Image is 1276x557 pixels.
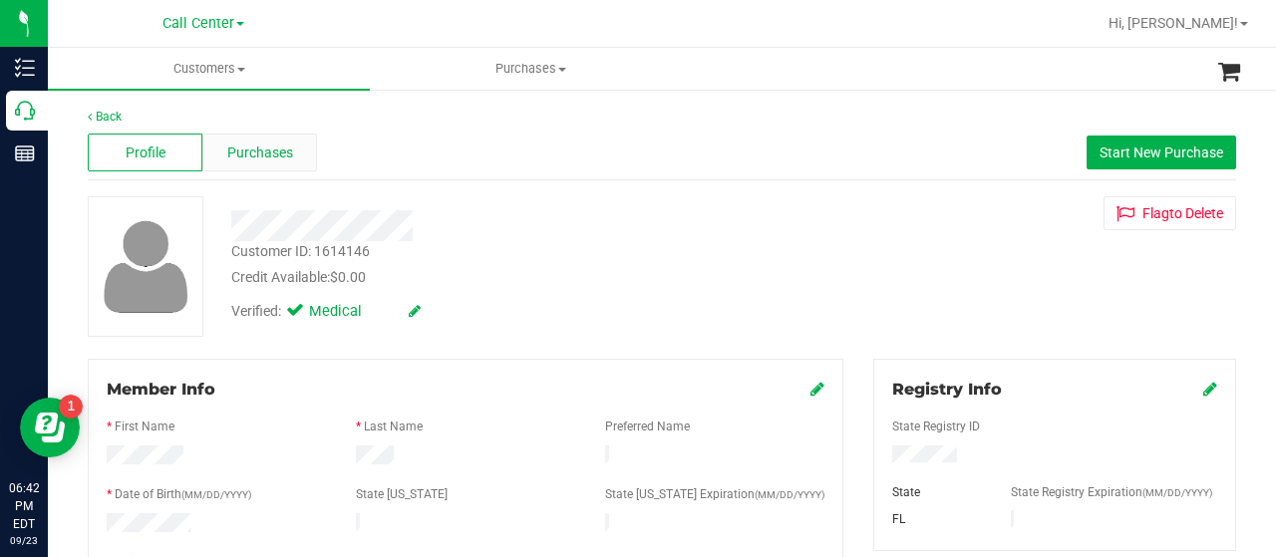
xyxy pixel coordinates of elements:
[605,418,690,435] label: Preferred Name
[227,142,293,163] span: Purchases
[1011,483,1212,501] label: State Registry Expiration
[107,380,215,399] span: Member Info
[231,301,421,323] div: Verified:
[370,48,692,90] a: Purchases
[94,215,198,318] img: user-icon.png
[1104,196,1236,230] button: Flagto Delete
[892,380,1002,399] span: Registry Info
[181,489,251,500] span: (MM/DD/YYYY)
[877,483,996,501] div: State
[88,110,122,124] a: Back
[15,143,35,163] inline-svg: Reports
[115,418,174,435] label: First Name
[371,60,691,78] span: Purchases
[20,398,80,457] iframe: Resource center
[48,48,370,90] a: Customers
[364,418,423,435] label: Last Name
[15,58,35,78] inline-svg: Inventory
[1087,136,1236,169] button: Start New Purchase
[115,485,251,503] label: Date of Birth
[15,101,35,121] inline-svg: Call Center
[1142,487,1212,498] span: (MM/DD/YYYY)
[48,60,370,78] span: Customers
[309,301,389,323] span: Medical
[755,489,824,500] span: (MM/DD/YYYY)
[231,267,791,288] div: Credit Available:
[1100,144,1223,160] span: Start New Purchase
[126,142,165,163] span: Profile
[892,418,980,435] label: State Registry ID
[59,395,83,418] iframe: Resource center unread badge
[9,479,39,533] p: 06:42 PM EDT
[9,533,39,548] p: 09/23
[356,485,448,503] label: State [US_STATE]
[162,15,234,32] span: Call Center
[877,510,996,528] div: FL
[605,485,824,503] label: State [US_STATE] Expiration
[1109,15,1238,31] span: Hi, [PERSON_NAME]!
[330,269,366,285] span: $0.00
[231,241,370,262] div: Customer ID: 1614146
